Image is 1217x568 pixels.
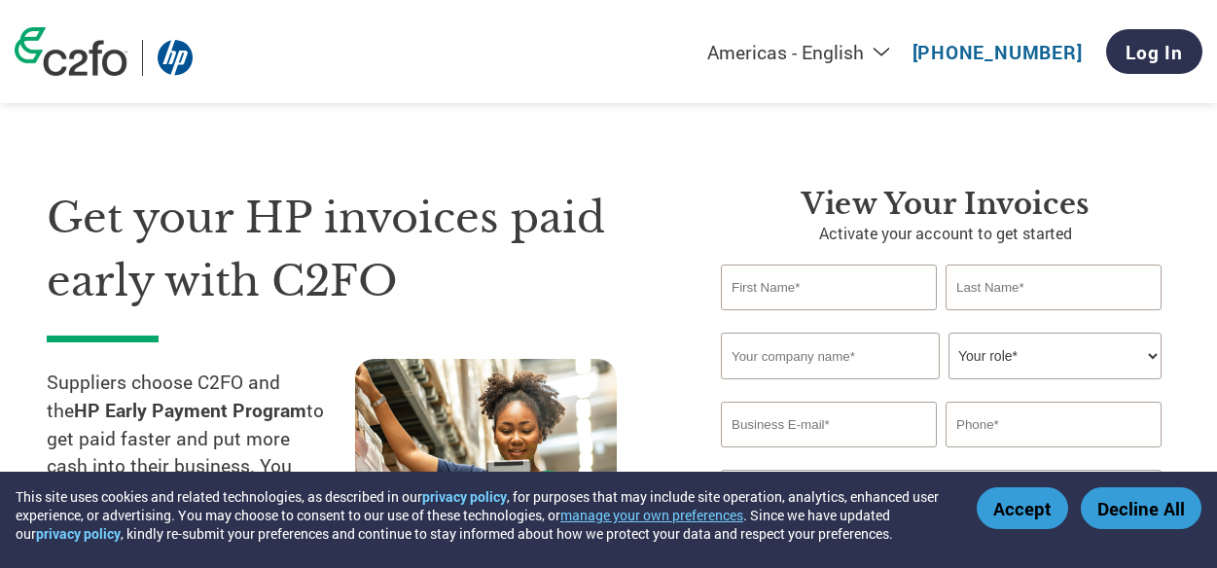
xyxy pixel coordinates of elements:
[15,27,127,76] img: c2fo logo
[721,222,1170,245] p: Activate your account to get started
[1081,487,1201,529] button: Decline All
[946,312,1162,325] div: Invalid last name or last name is too long
[1106,29,1202,74] a: Log In
[721,333,940,379] input: Your company name*
[47,369,355,537] p: Suppliers choose C2FO and the to get paid faster and put more cash into their business. You selec...
[74,398,306,422] strong: HP Early Payment Program
[946,449,1162,462] div: Inavlid Phone Number
[721,312,937,325] div: Invalid first name or first name is too long
[721,381,1162,394] div: Invalid company name or company name is too long
[721,187,1170,222] h3: View Your Invoices
[47,187,662,312] h1: Get your HP invoices paid early with C2FO
[355,359,617,550] img: supply chain worker
[422,487,507,506] a: privacy policy
[16,487,949,543] div: This site uses cookies and related technologies, as described in our , for purposes that may incl...
[913,40,1083,64] a: [PHONE_NUMBER]
[946,265,1162,310] input: Last Name*
[721,402,937,447] input: Invalid Email format
[158,40,193,76] img: HP
[949,333,1162,379] select: Title/Role
[946,402,1162,447] input: Phone*
[977,487,1068,529] button: Accept
[721,449,937,462] div: Inavlid Email Address
[36,524,121,543] a: privacy policy
[721,265,937,310] input: First Name*
[560,506,743,524] button: manage your own preferences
